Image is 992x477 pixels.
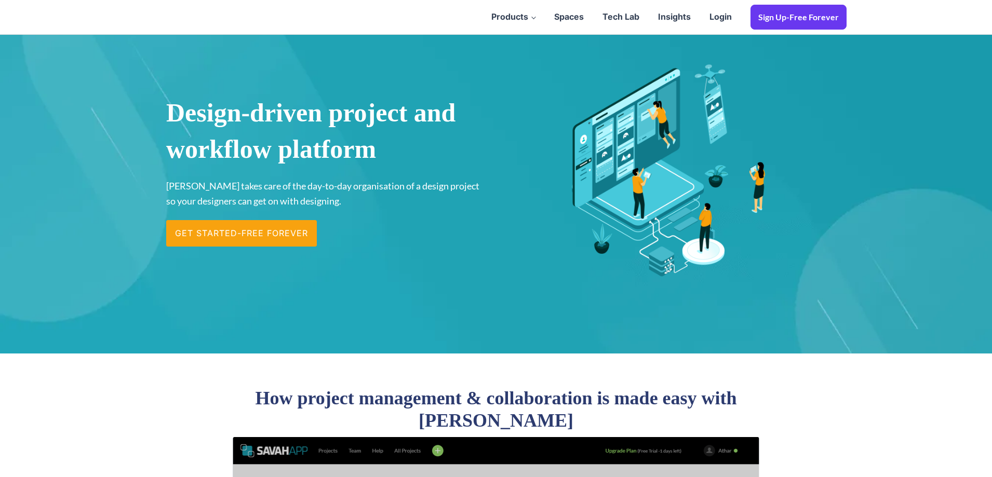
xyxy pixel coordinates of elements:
[700,1,741,33] a: Login
[166,94,486,167] h1: Design-driven project and workflow platform
[750,5,847,30] a: Sign Up-Free Forever
[593,1,649,33] a: Tech Lab
[166,220,317,247] a: Get Started-Free Forever
[545,1,593,33] a: Spaces
[649,1,700,33] a: Insights
[230,387,762,437] h2: How project management & collaboration is made easy with [PERSON_NAME]
[482,1,545,33] a: Products
[166,173,486,214] div: [PERSON_NAME] takes care of the day-to-day organisation of a design project so your designers can...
